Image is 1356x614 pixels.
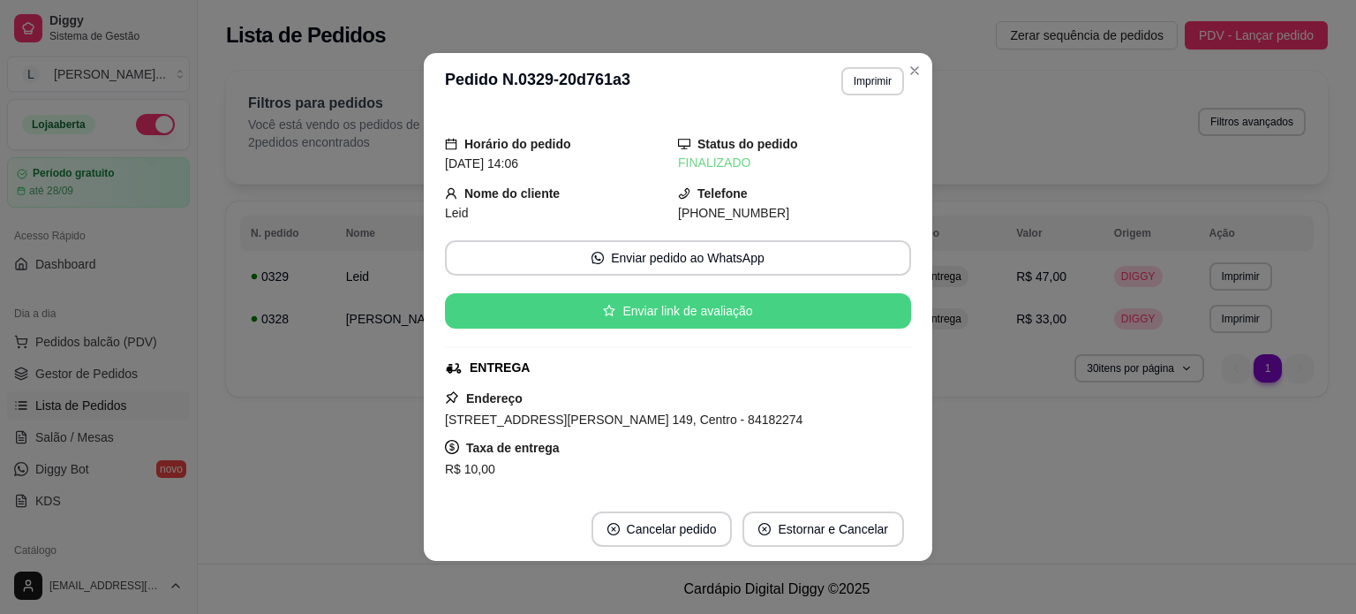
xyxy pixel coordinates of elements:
[678,138,690,150] span: desktop
[445,413,802,427] span: [STREET_ADDRESS][PERSON_NAME] 149, Centro - 84182274
[445,390,459,405] span: pushpin
[445,67,630,95] h3: Pedido N. 0329-20d761a3
[445,462,495,476] span: R$ 10,00
[464,137,571,151] strong: Horário do pedido
[445,206,468,220] span: Leid
[466,391,523,406] strong: Endereço
[556,480,677,515] button: Copiar Endereço
[445,138,457,150] span: calendar
[591,512,733,547] button: close-circleCancelar pedido
[607,523,620,535] span: close-circle
[742,512,904,547] button: close-circleEstornar e Cancelar
[677,480,801,515] button: Vincular motoboy
[603,305,615,317] span: star
[900,57,929,85] button: Close
[678,154,911,172] div: FINALIZADO
[591,252,604,264] span: whats-app
[445,240,911,276] button: whats-appEnviar pedido ao WhatsApp
[678,206,789,220] span: [PHONE_NUMBER]
[697,137,798,151] strong: Status do pedido
[466,441,560,455] strong: Taxa de entrega
[841,67,904,95] button: Imprimir
[445,293,911,329] button: starEnviar link de avaliação
[758,523,771,535] span: close-circle
[470,359,530,377] div: ENTREGA
[678,187,690,200] span: phone
[464,186,560,201] strong: Nome do cliente
[445,187,457,200] span: user
[445,440,459,454] span: dollar
[697,186,748,201] strong: Telefone
[445,156,518,171] span: [DATE] 14:06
